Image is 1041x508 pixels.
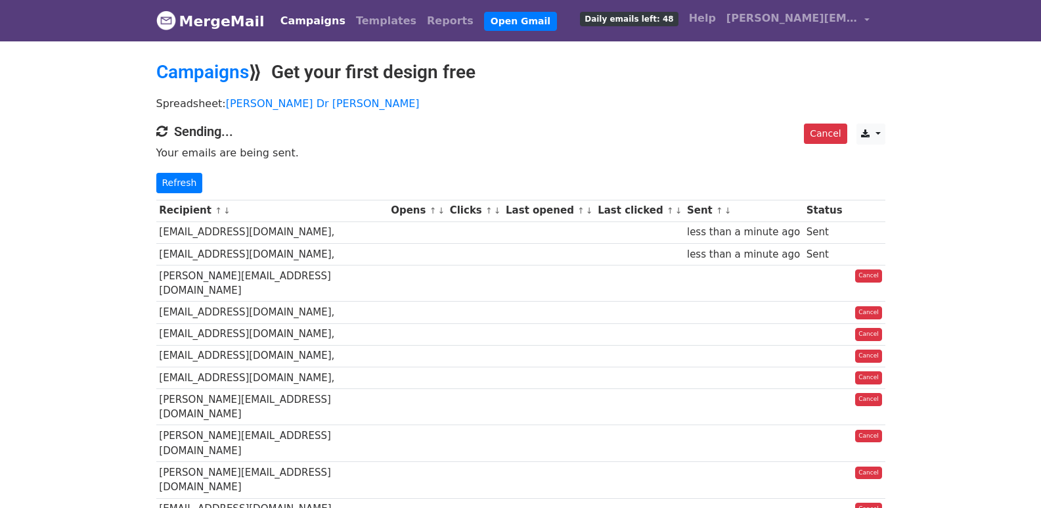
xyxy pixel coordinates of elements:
[484,12,557,31] a: Open Gmail
[855,371,882,384] a: Cancel
[855,328,882,341] a: Cancel
[494,206,501,216] a: ↓
[586,206,593,216] a: ↓
[156,97,885,110] p: Spreadsheet:
[422,8,479,34] a: Reports
[803,221,845,243] td: Sent
[580,12,678,26] span: Daily emails left: 48
[721,5,875,36] a: [PERSON_NAME][EMAIL_ADDRESS][DOMAIN_NAME]
[351,8,422,34] a: Templates
[687,247,800,262] div: less than a minute ago
[226,97,420,110] a: [PERSON_NAME] Dr [PERSON_NAME]
[156,11,176,30] img: MergeMail logo
[684,5,721,32] a: Help
[502,200,594,221] th: Last opened
[803,200,845,221] th: Status
[388,200,447,221] th: Opens
[156,200,388,221] th: Recipient
[156,388,388,425] td: [PERSON_NAME][EMAIL_ADDRESS][DOMAIN_NAME]
[575,5,683,32] a: Daily emails left: 48
[156,61,885,83] h2: ⟫ Get your first design free
[855,269,882,283] a: Cancel
[156,323,388,345] td: [EMAIL_ADDRESS][DOMAIN_NAME],
[577,206,585,216] a: ↑
[156,345,388,367] td: [EMAIL_ADDRESS][DOMAIN_NAME],
[156,124,885,139] h4: Sending...
[684,200,803,221] th: Sent
[855,467,882,480] a: Cancel
[855,350,882,363] a: Cancel
[223,206,231,216] a: ↓
[485,206,493,216] a: ↑
[724,206,732,216] a: ↓
[803,243,845,265] td: Sent
[447,200,502,221] th: Clicks
[437,206,445,216] a: ↓
[156,265,388,302] td: [PERSON_NAME][EMAIL_ADDRESS][DOMAIN_NAME]
[275,8,351,34] a: Campaigns
[156,146,885,160] p: Your emails are being sent.
[156,462,388,499] td: [PERSON_NAME][EMAIL_ADDRESS][DOMAIN_NAME]
[156,61,249,83] a: Campaigns
[156,302,388,323] td: [EMAIL_ADDRESS][DOMAIN_NAME],
[855,430,882,443] a: Cancel
[726,11,858,26] span: [PERSON_NAME][EMAIL_ADDRESS][DOMAIN_NAME]
[156,425,388,462] td: [PERSON_NAME][EMAIL_ADDRESS][DOMAIN_NAME]
[804,124,847,144] a: Cancel
[667,206,674,216] a: ↑
[594,200,684,221] th: Last clicked
[156,367,388,388] td: [EMAIL_ADDRESS][DOMAIN_NAME],
[687,225,800,240] div: less than a minute ago
[156,221,388,243] td: [EMAIL_ADDRESS][DOMAIN_NAME],
[855,393,882,406] a: Cancel
[855,306,882,319] a: Cancel
[716,206,723,216] a: ↑
[156,243,388,265] td: [EMAIL_ADDRESS][DOMAIN_NAME],
[215,206,222,216] a: ↑
[430,206,437,216] a: ↑
[156,173,203,193] a: Refresh
[156,7,265,35] a: MergeMail
[675,206,682,216] a: ↓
